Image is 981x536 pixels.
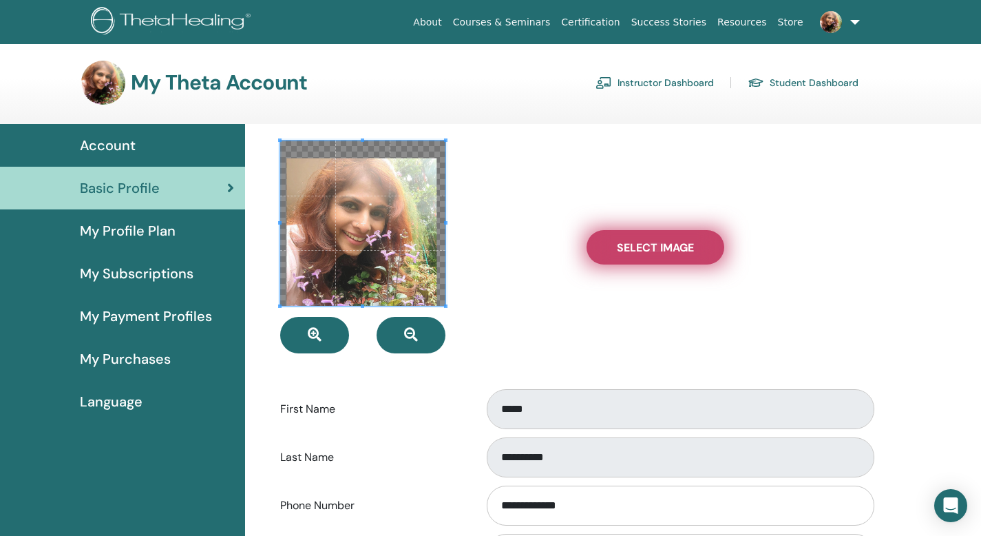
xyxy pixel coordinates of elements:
[80,135,136,156] span: Account
[617,240,694,255] span: Select Image
[91,7,255,38] img: logo.png
[80,349,171,369] span: My Purchases
[595,72,714,94] a: Instructor Dashboard
[131,70,307,95] h3: My Theta Account
[80,306,212,327] span: My Payment Profiles
[595,76,612,89] img: chalkboard-teacher.svg
[934,489,967,522] div: Open Intercom Messenger
[772,10,809,35] a: Store
[80,178,160,198] span: Basic Profile
[408,10,447,35] a: About
[270,493,474,519] label: Phone Number
[712,10,772,35] a: Resources
[748,72,858,94] a: Student Dashboard
[80,263,193,284] span: My Subscriptions
[748,77,764,89] img: graduation-cap.svg
[626,10,712,35] a: Success Stories
[270,396,474,422] label: First Name
[447,10,556,35] a: Courses & Seminars
[270,444,474,471] label: Last Name
[81,61,125,105] img: default.jpg
[80,220,176,241] span: My Profile Plan
[80,391,143,412] span: Language
[556,10,625,35] a: Certification
[820,11,842,33] img: default.jpg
